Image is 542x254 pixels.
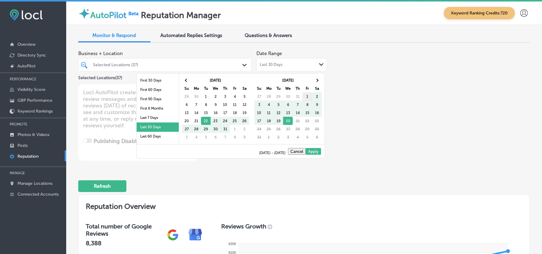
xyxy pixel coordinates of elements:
[221,223,266,230] h3: Reviews Growth
[201,125,211,133] td: 29
[259,151,288,155] span: [DATE] - [DATE]
[312,133,322,141] td: 6
[274,109,283,117] td: 12
[137,104,179,113] li: First 6 Months
[230,109,240,117] td: 18
[293,109,302,117] td: 14
[312,117,322,125] td: 23
[264,101,274,109] td: 4
[274,101,283,109] td: 5
[302,125,312,133] td: 29
[211,109,220,117] td: 16
[17,87,45,92] p: Visibility Score
[302,109,312,117] td: 15
[191,84,201,92] th: Mo
[256,51,282,56] label: Date Range
[220,117,230,125] td: 24
[312,101,322,109] td: 9
[211,84,220,92] th: We
[137,113,179,122] li: Last 7 Days
[312,125,322,133] td: 30
[220,125,230,133] td: 31
[293,117,302,125] td: 21
[283,84,293,92] th: We
[137,132,179,141] li: Last 60 Days
[78,180,126,192] button: Refresh
[17,132,49,137] p: Photos & Videos
[201,101,211,109] td: 8
[264,92,274,101] td: 28
[79,195,530,215] h2: Reputation Overview
[137,122,179,132] li: Last 30 Days
[230,101,240,109] td: 11
[191,109,201,117] td: 14
[230,125,240,133] td: 1
[201,133,211,141] td: 5
[302,92,312,101] td: 1
[240,133,249,141] td: 9
[264,84,274,92] th: Mo
[254,92,264,101] td: 27
[283,133,293,141] td: 3
[191,92,201,101] td: 30
[264,125,274,133] td: 25
[283,101,293,109] td: 6
[86,223,162,237] h3: Total number of Google Reviews
[182,101,191,109] td: 6
[254,117,264,125] td: 17
[17,181,52,186] p: Manage Locations
[211,125,220,133] td: 30
[274,117,283,125] td: 19
[93,62,243,67] div: Selected Locations (37)
[141,10,221,20] label: Reputation Manager
[78,8,90,20] img: autopilot-icon
[293,84,302,92] th: Th
[17,63,36,69] p: AutoPilot
[182,133,191,141] td: 3
[302,101,312,109] td: 8
[182,84,191,92] th: Su
[201,84,211,92] th: Tu
[191,133,201,141] td: 4
[220,84,230,92] th: Th
[17,98,52,103] p: GBP Performance
[182,92,191,101] td: 29
[126,10,141,17] img: Beta
[184,224,207,246] img: e7ababfa220611ac49bdb491a11684a6.png
[230,133,240,141] td: 8
[264,109,274,117] td: 11
[137,76,179,85] li: First 30 Days
[182,125,191,133] td: 27
[293,133,302,141] td: 4
[254,84,264,92] th: Su
[230,117,240,125] td: 25
[240,84,249,92] th: Sa
[78,51,252,56] span: Business + Location
[293,101,302,109] td: 7
[182,109,191,117] td: 13
[283,109,293,117] td: 13
[17,143,28,148] p: Posts
[293,125,302,133] td: 28
[201,117,211,125] td: 22
[254,125,264,133] td: 24
[293,92,302,101] td: 31
[137,94,179,104] li: First 90 Days
[162,224,184,246] img: gPZS+5FD6qPJAAAAABJRU5ErkJggg==
[444,7,515,19] span: Keyword Ranking Credits: 720
[17,53,46,58] p: Directory Sync
[201,92,211,101] td: 1
[260,62,283,67] span: Last 30 Days
[302,117,312,125] td: 22
[240,101,249,109] td: 12
[211,117,220,125] td: 23
[254,133,264,141] td: 31
[264,133,274,141] td: 1
[137,141,179,150] li: Last 90 Days
[161,33,222,38] span: Automated Replies Settings
[302,84,312,92] th: Fr
[274,92,283,101] td: 29
[283,92,293,101] td: 30
[220,92,230,101] td: 3
[220,133,230,141] td: 7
